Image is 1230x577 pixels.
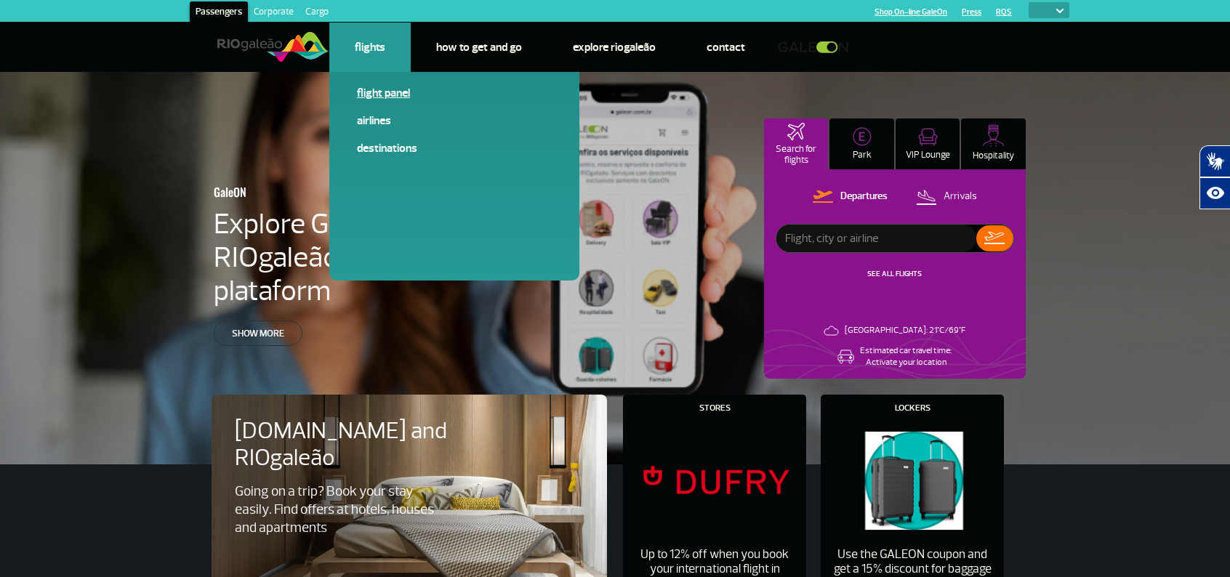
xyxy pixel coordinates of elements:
[962,7,981,17] a: Press
[707,40,745,55] a: Contact
[845,325,965,336] p: [GEOGRAPHIC_DATA]: 21°C/69°F
[853,150,872,161] p: Park
[248,1,300,25] a: Corporate
[235,483,441,537] p: Going on a trip? Book your stay easily. Find offers at hotels, houses and apartments
[235,418,466,472] h4: [DOMAIN_NAME] and RIOgaleão
[771,144,821,166] p: Search for flights
[1199,145,1230,209] div: Plugin de acessibilidade da Hand Talk.
[1199,177,1230,209] button: Abrir recursos assistivos.
[833,424,992,536] img: Lockers
[867,269,922,278] a: SEE ALL FLIGHTS
[214,177,457,207] h3: GaleON
[214,320,302,346] a: Show more
[863,268,926,280] button: SEE ALL FLIGHTS
[840,190,888,203] p: Departures
[961,118,1026,169] button: Hospitality
[776,225,976,252] input: Flight, city or airline
[573,40,656,55] a: Explore RIOgaleão
[436,40,522,55] a: How to get and go
[699,404,731,412] h4: Stores
[635,424,794,536] img: Stores
[853,127,872,146] img: carParkingHome.svg
[912,187,981,206] button: Arrivals
[190,1,248,25] a: Passengers
[875,7,947,17] a: Shop On-line GaleOn
[764,118,829,169] button: Search for flights
[973,150,1014,161] p: Hospitality
[895,404,930,412] h4: Lockers
[355,40,385,55] a: Flights
[996,7,1012,17] a: RQS
[787,123,805,140] img: airplaneHomeActive.svg
[906,150,950,161] p: VIP Lounge
[829,118,894,169] button: Park
[214,207,528,307] h4: Explore GaleON: RIOgaleão’s digital plataform
[1199,145,1230,177] button: Abrir tradutor de língua de sinais.
[808,187,892,206] button: Departures
[300,1,334,25] a: Cargo
[357,140,552,156] a: Destinations
[944,190,977,203] p: Arrivals
[235,418,584,537] a: [DOMAIN_NAME] and RIOgaleãoGoing on a trip? Book your stay easily. Find offers at hotels, houses ...
[860,345,952,368] p: Estimated car travel time: Activate your location
[982,124,1005,147] img: hospitality.svg
[896,118,960,169] button: VIP Lounge
[918,128,938,146] img: vipRoom.svg
[357,113,552,129] a: Airlines
[357,85,552,101] a: Flight panel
